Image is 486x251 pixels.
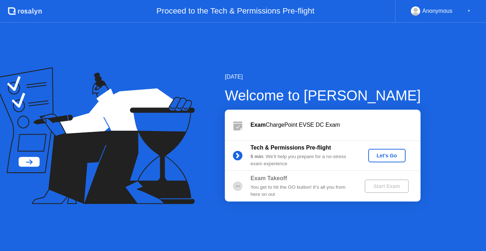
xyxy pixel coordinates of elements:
[250,153,353,168] div: : We’ll help you prepare for a no-stress exam experience
[250,184,353,198] div: You get to hit the GO button! It’s all you from here on out
[225,85,421,106] div: Welcome to [PERSON_NAME]
[368,183,406,189] div: Start Exam
[250,175,287,181] b: Exam Takeoff
[250,154,263,159] b: 5 min
[368,149,406,162] button: Let's Go
[225,73,421,81] div: [DATE]
[371,153,403,158] div: Let's Go
[365,179,408,193] button: Start Exam
[467,6,471,16] div: ▼
[250,145,331,151] b: Tech & Permissions Pre-flight
[250,121,421,129] div: ChargePoint EVSE DC Exam
[422,6,453,16] div: Anonymous
[250,122,266,128] b: Exam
